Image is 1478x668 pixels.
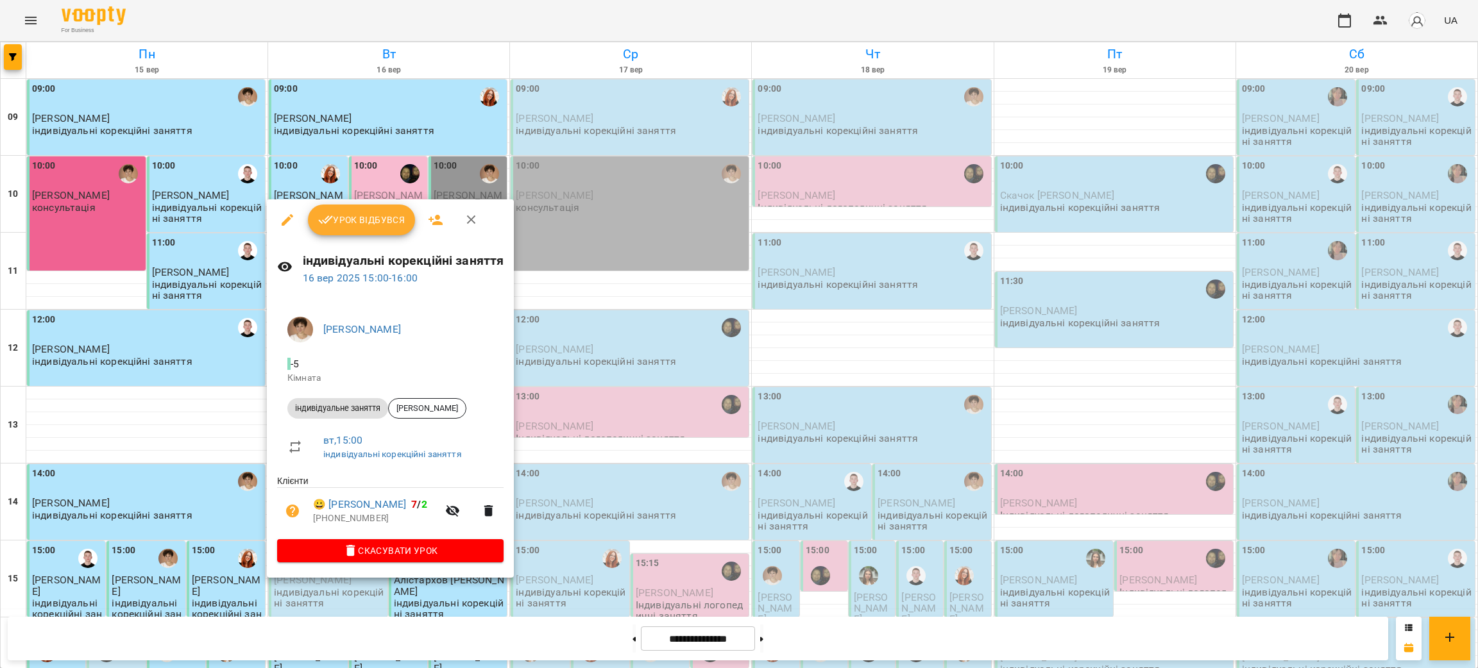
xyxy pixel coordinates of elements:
[277,474,504,539] ul: Клієнти
[277,539,504,562] button: Скасувати Урок
[287,372,493,385] p: Кімната
[323,449,462,459] a: індивідуальні корекційні заняття
[411,498,417,510] span: 7
[287,358,302,370] span: - 5
[303,251,504,271] h6: індивідуальні корекційні заняття
[318,212,405,228] span: Урок відбувся
[313,497,406,512] a: 😀 [PERSON_NAME]
[389,403,466,414] span: [PERSON_NAME]
[323,323,401,335] a: [PERSON_NAME]
[308,205,416,235] button: Урок відбувся
[287,543,493,558] span: Скасувати Урок
[313,512,437,525] p: [PHONE_NUMBER]
[277,496,308,526] button: Візит ще не сплачено. Додати оплату?
[388,398,466,419] div: [PERSON_NAME]
[303,272,418,284] a: 16 вер 2025 15:00-16:00
[323,434,362,446] a: вт , 15:00
[287,403,388,414] span: індивідуальне заняття
[421,498,427,510] span: 2
[411,498,427,510] b: /
[287,317,313,342] img: 31d4c4074aa92923e42354039cbfc10a.jpg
